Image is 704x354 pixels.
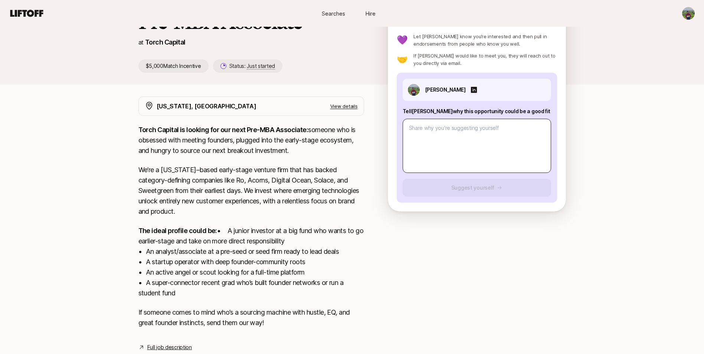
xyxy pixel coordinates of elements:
[330,102,358,110] p: View details
[397,55,408,64] p: 🤝
[229,62,275,71] p: Status:
[682,7,695,20] img: Mehul Aggarwal
[138,59,209,73] p: $5,000 Match Incentive
[138,165,364,217] p: We’re a [US_STATE]–based early-stage venture firm that has backed category-defining companies lik...
[138,227,217,235] strong: The ideal profile could be:
[138,125,364,156] p: someone who is obsessed with meeting founders, plugged into the early-stage ecosystem, and hungry...
[408,84,420,96] img: ACg8ocIu9TQDVJApuBon4QJelz6jb-LLOR_2Uv6drWKljw3z0UmjbpC6=s160-c
[366,10,376,17] span: Hire
[352,7,389,20] a: Hire
[138,10,364,33] h1: Pre-MBA Associate
[145,38,186,46] a: Torch Capital
[397,36,408,45] p: 💜
[425,85,466,94] p: [PERSON_NAME]
[322,10,345,17] span: Searches
[315,7,352,20] a: Searches
[147,343,192,352] a: Full job description
[157,101,256,111] p: [US_STATE], [GEOGRAPHIC_DATA]
[138,307,364,328] p: If someone comes to mind who’s a sourcing machine with hustle, EQ, and great founder instincts, s...
[413,52,557,67] p: If [PERSON_NAME] would like to meet you, they will reach out to you directly via email.
[247,63,275,69] span: Just started
[403,107,551,116] p: Tell [PERSON_NAME] why this opportunity could be a good fit
[138,37,144,47] p: at
[138,226,364,298] p: • A junior investor at a big fund who wants to go earlier-stage and take on more direct responsib...
[138,126,308,134] strong: Torch Capital is looking for our next Pre-MBA Associate:
[413,33,557,47] p: Let [PERSON_NAME] know you’re interested and then pull in endorsements from people who know you w...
